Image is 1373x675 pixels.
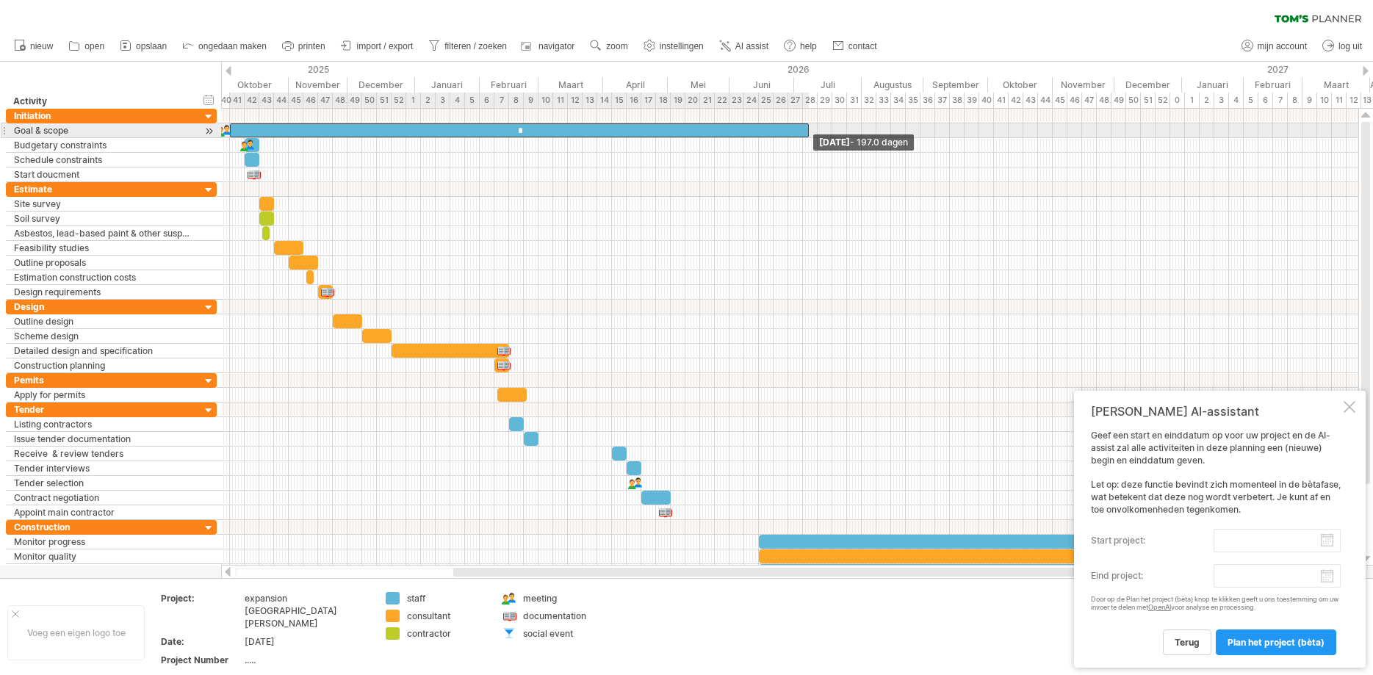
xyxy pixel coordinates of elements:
[202,123,216,139] div: scroll naar activiteit
[14,564,193,578] div: Monitor cash flow & costs
[480,93,494,108] div: 6
[1228,637,1325,648] span: Plan het project (bèta)
[523,627,603,640] div: social event
[274,93,289,108] div: 44
[759,564,1214,578] div: ​
[415,62,1182,77] div: 2026
[14,167,193,181] div: Start doucment
[421,93,436,108] div: 2
[586,37,632,56] a: zoom
[14,358,193,372] div: Construction planning
[14,417,193,431] div: Listing contractors
[198,41,267,51] span: ongedaan maken
[523,592,603,604] div: meeting
[289,256,318,270] div: ​
[262,226,270,240] div: ​
[318,93,333,108] div: 47
[524,432,538,446] div: ​
[298,41,325,51] span: printen
[392,344,509,358] div: ​
[744,93,759,108] div: 24
[1126,93,1141,108] div: 50
[668,77,729,93] div: Mei 2026
[14,549,193,563] div: Monitor quality
[813,134,914,151] div: [DATE]
[465,93,480,108] div: 5
[14,314,193,328] div: Outline design
[612,93,627,108] div: 15
[1091,404,1341,419] div: [PERSON_NAME] AI-assistant
[259,93,274,108] div: 43
[259,212,274,225] div: ​
[923,77,988,93] div: September 2026
[362,329,392,343] div: ​
[1053,93,1067,108] div: 45
[1053,77,1114,93] div: November 2026
[14,447,193,461] div: Receive & review tenders
[1214,93,1229,108] div: 3
[1319,37,1366,56] a: log uit
[519,37,579,56] a: navigator
[1258,93,1273,108] div: 6
[289,93,303,108] div: 45
[1163,629,1211,655] a: terug
[497,388,527,402] div: ​
[161,635,242,648] div: Date:
[14,212,193,225] div: Soil survey
[14,109,193,123] div: Initiation
[641,93,656,108] div: 17
[377,93,392,108] div: 51
[14,256,193,270] div: Outline proposals
[523,610,603,622] div: documentation
[1111,93,1126,108] div: 49
[289,77,347,93] div: November 2025
[7,605,145,660] div: Voeg een eigen logo toe
[136,41,167,51] span: opslaan
[407,592,487,604] div: staff
[306,270,314,284] div: ​
[245,592,368,629] div: expansion [GEOGRAPHIC_DATA][PERSON_NAME]
[716,37,773,56] a: AI assist
[347,93,362,108] div: 49
[818,93,832,108] div: 29
[1023,93,1038,108] div: 43
[337,37,418,56] a: import / export
[274,241,303,255] div: ​
[1148,603,1171,611] a: OpenAI
[333,93,347,108] div: 48
[988,77,1053,93] div: Oktober 2026
[759,535,1214,549] div: ​
[1258,41,1307,51] span: mijn account
[509,417,524,431] div: ​
[362,93,377,108] div: 50
[671,93,685,108] div: 19
[1338,41,1362,51] span: log uit
[450,93,465,108] div: 4
[538,77,603,93] div: Maart 2026
[444,41,507,51] span: filteren / zoeken
[1244,77,1302,93] div: Februari 2027
[847,93,862,108] div: 31
[14,505,193,519] div: Appoint main contractor
[1082,93,1097,108] div: 47
[850,137,908,148] span: - 197.0 dagen
[1302,93,1317,108] div: 9
[1182,77,1244,93] div: Januari 2027
[950,93,965,108] div: 38
[803,93,818,108] div: 28
[425,37,511,56] a: filteren / zoeken
[259,197,274,211] div: ​
[14,153,193,167] div: Schedule constraints
[735,41,768,51] span: AI assist
[627,93,641,108] div: 16
[14,388,193,402] div: Apply for permits
[640,37,708,56] a: instellingen
[480,77,538,93] div: Februari 2026
[436,93,450,108] div: 3
[116,37,171,56] a: opslaan
[794,77,862,93] div: Juli 2026
[1332,93,1347,108] div: 11
[848,41,877,51] span: contact
[415,77,480,93] div: Januari 2026
[606,41,627,51] span: zoom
